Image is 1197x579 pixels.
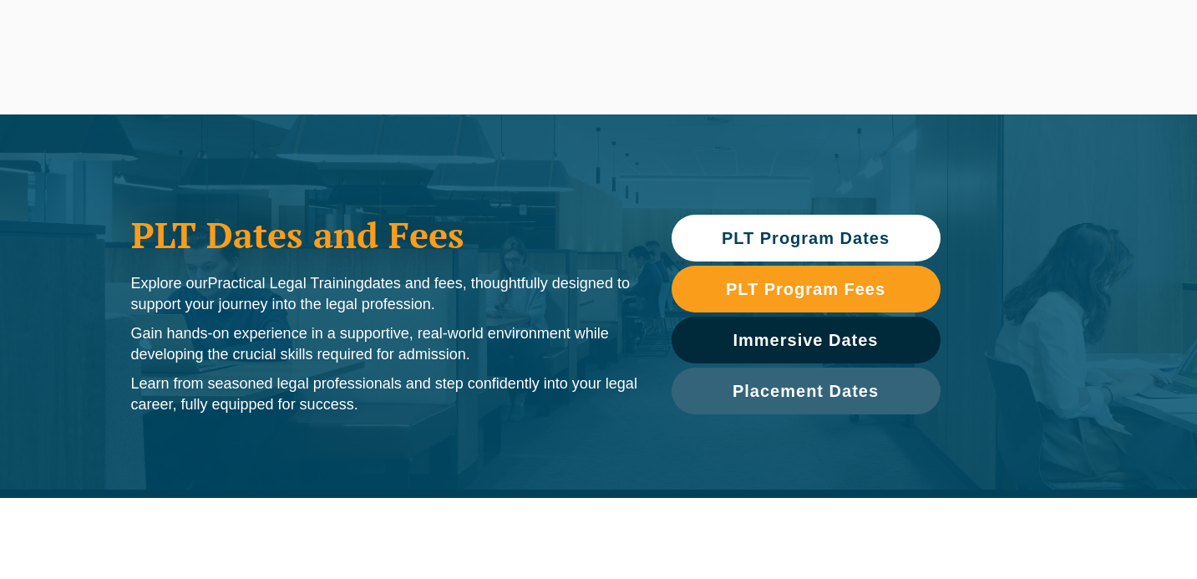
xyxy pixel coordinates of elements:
span: Immersive Dates [733,332,879,348]
p: Gain hands-on experience in a supportive, real-world environment while developing the crucial ski... [131,323,638,365]
span: PLT Program Fees [726,281,885,297]
span: Practical Legal Training [208,275,364,292]
h1: PLT Dates and Fees [131,214,638,256]
p: Learn from seasoned legal professionals and step confidently into your legal career, fully equipp... [131,373,638,415]
a: Immersive Dates [672,317,941,363]
span: Placement Dates [733,383,879,399]
a: Placement Dates [672,368,941,414]
a: PLT Program Fees [672,266,941,312]
p: Explore our dates and fees, thoughtfully designed to support your journey into the legal profession. [131,273,638,315]
span: PLT Program Dates [722,230,890,246]
a: PLT Program Dates [672,215,941,262]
